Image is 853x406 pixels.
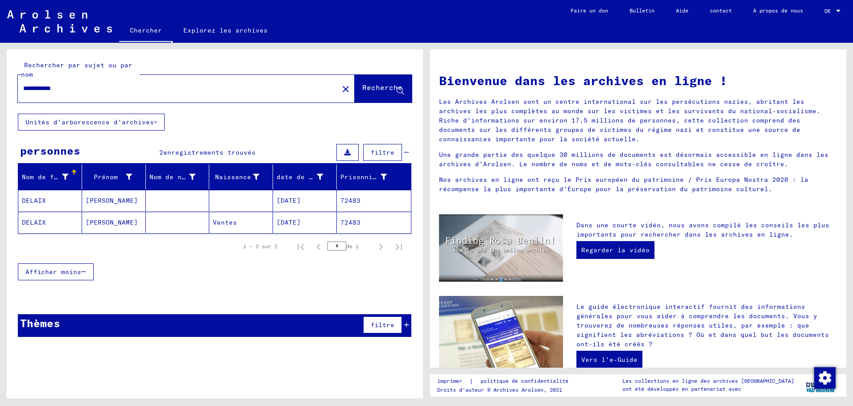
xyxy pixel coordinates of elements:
[576,221,829,238] font: Dans une courte vidéo, nous avons compilé les conseils les plus importants pour rechercher dans l...
[130,26,162,34] font: Chercher
[581,356,638,364] font: Vers l'e-Guide
[86,218,138,226] font: [PERSON_NAME]
[209,164,273,189] mat-header-cell: Naissance
[372,238,390,255] button: Page suivante
[173,20,278,41] a: Explorez les archives
[20,316,60,330] font: Thèmes
[22,173,78,181] font: Nom de famille
[469,377,473,385] font: |
[804,374,837,396] img: yv_logo.png
[340,218,360,226] font: 72483
[21,61,133,78] font: Rechercher par sujet ou par nom
[18,164,82,189] mat-header-cell: Nom de famille
[480,377,568,384] font: politique de confidentialité
[215,173,251,181] font: Naissance
[277,218,301,226] font: [DATE]
[310,238,327,255] button: Page précédente
[340,173,389,181] font: Prisonnier #
[22,218,46,226] font: DELAIX
[213,218,237,226] font: Ventes
[576,241,654,259] a: Regarder la vidéo
[337,164,411,189] mat-header-cell: Prisonnier #
[363,316,402,333] button: filtre
[622,385,741,392] font: ont été développés en partenariat avec
[710,7,732,14] font: contact
[86,170,145,184] div: Prénom
[371,148,394,156] font: filtre
[82,164,146,189] mat-header-cell: Prénom
[94,173,118,181] font: Prénom
[183,26,268,34] font: Explorez les archives
[346,243,359,250] font: de 1
[439,98,820,143] font: Les Archives Arolsen sont un centre international sur les persécutions nazies, abritant les archi...
[814,367,836,389] img: Modifier le consentement
[439,176,808,193] font: Nos archives en ligne ont reçu le Prix européen du patrimoine / Prix Europa Nostra 2020 : la réco...
[439,296,563,378] img: eguide.jpg
[437,386,562,393] font: Droits d'auteur © Archives Arolsen, 2021
[576,351,642,369] a: Vers l'e-Guide
[437,377,462,384] font: imprimer
[277,197,301,205] font: [DATE]
[824,8,831,14] font: DE
[163,148,256,156] font: enregistrements trouvés
[25,268,81,276] font: Afficher moins
[18,263,94,280] button: Afficher moins
[355,75,412,103] button: Recherche
[622,377,794,384] font: Les collections en ligne des archives [GEOGRAPHIC_DATA]
[340,197,360,205] font: 72483
[18,114,165,131] button: Unités d'arborescence d'archives
[277,173,345,181] font: date de naissance
[25,118,154,126] font: Unités d'arborescence d'archives
[340,84,351,94] mat-icon: close
[277,170,336,184] div: date de naissance
[340,170,400,184] div: Prisonnier #
[581,246,650,254] font: Regarder la vidéo
[576,303,829,348] font: Le guide électronique interactif fournit des informations générales pour vous aider à comprendre ...
[437,377,469,386] a: imprimer
[149,173,214,181] font: Nom de naissance
[439,214,563,282] img: video.jpg
[119,20,173,43] a: Chercher
[20,144,80,157] font: personnes
[337,80,355,98] button: Clair
[629,7,654,14] font: Bulletin
[146,164,210,189] mat-header-cell: Nom de naissance
[473,377,579,386] a: politique de confidentialité
[439,73,727,88] font: Bienvenue dans les archives en ligne !
[439,151,828,168] font: Une grande partie des quelque 30 millions de documents est désormais accessible en ligne dans les...
[213,170,273,184] div: Naissance
[371,321,394,329] font: filtre
[149,170,209,184] div: Nom de naissance
[243,243,277,250] font: 1 – 2 sur 2
[22,197,46,205] font: DELAIX
[292,238,310,255] button: Première page
[159,148,163,156] font: 2
[753,7,803,14] font: À propos de nous
[363,144,402,161] button: filtre
[362,83,402,92] font: Recherche
[7,10,112,33] img: Arolsen_neg.svg
[390,238,408,255] button: Dernière page
[571,7,608,14] font: Faire un don
[273,164,337,189] mat-header-cell: date de naissance
[676,7,688,14] font: Aide
[86,197,138,205] font: [PERSON_NAME]
[22,170,82,184] div: Nom de famille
